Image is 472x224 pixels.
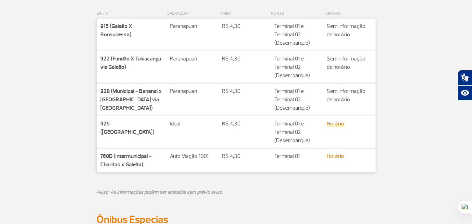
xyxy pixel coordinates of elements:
[100,55,161,71] strong: 922 (Fundão X Tubiacanga via Galeão)
[327,120,344,127] a: Horário
[100,23,132,38] strong: 915 (Galeão X Bonsucesso)
[170,152,215,160] p: Auto Viação 1001
[100,88,162,111] strong: 328 (Municipal - Bananal x [GEOGRAPHIC_DATA] via [GEOGRAPHIC_DATA])
[222,152,267,160] p: R$ 4,30
[97,9,166,18] p: LINHA
[271,84,323,116] td: Terminal 01 e Terminal 02 (Desembarque)
[222,55,267,63] p: R$ 4,30
[96,189,223,195] em: Aviso: As informações podem ser alteradas sem prévio aviso.
[457,70,472,85] button: Abrir tradutor de língua de sinais.
[327,22,372,39] p: Sem informação de horário
[218,9,271,19] th: TARIFA
[323,84,376,116] td: Sem informação de horário
[271,51,323,84] td: Terminal 01 e Terminal 02 (Desembarque)
[327,55,372,71] p: Sem informação de horário
[324,9,375,18] p: HORÁRIO
[271,9,323,19] th: PONTO
[457,85,472,101] button: Abrir recursos assistivos.
[222,87,267,95] p: R$ 4,30
[170,55,215,63] p: Paranapuan
[271,19,323,51] td: Terminal 01 e Terminal 02 (Desembarque)
[327,153,344,160] a: Horário
[170,22,215,30] p: Paranapuan
[100,153,152,168] strong: 760D (Intermunicipal - Charitas x Galeão)
[457,70,472,101] div: Plugin de acessibilidade da Hand Talk.
[271,116,323,149] td: Terminal 01 e Terminal 02 (Desembarque)
[170,120,215,128] p: Ideal
[271,149,323,173] td: Terminal 01
[222,22,267,30] p: R$ 4,30
[222,120,267,128] p: R$ 4,30
[100,120,154,136] strong: 925 ([GEOGRAPHIC_DATA])
[166,84,218,116] td: Paranapuan
[167,9,218,18] p: OPERADOR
